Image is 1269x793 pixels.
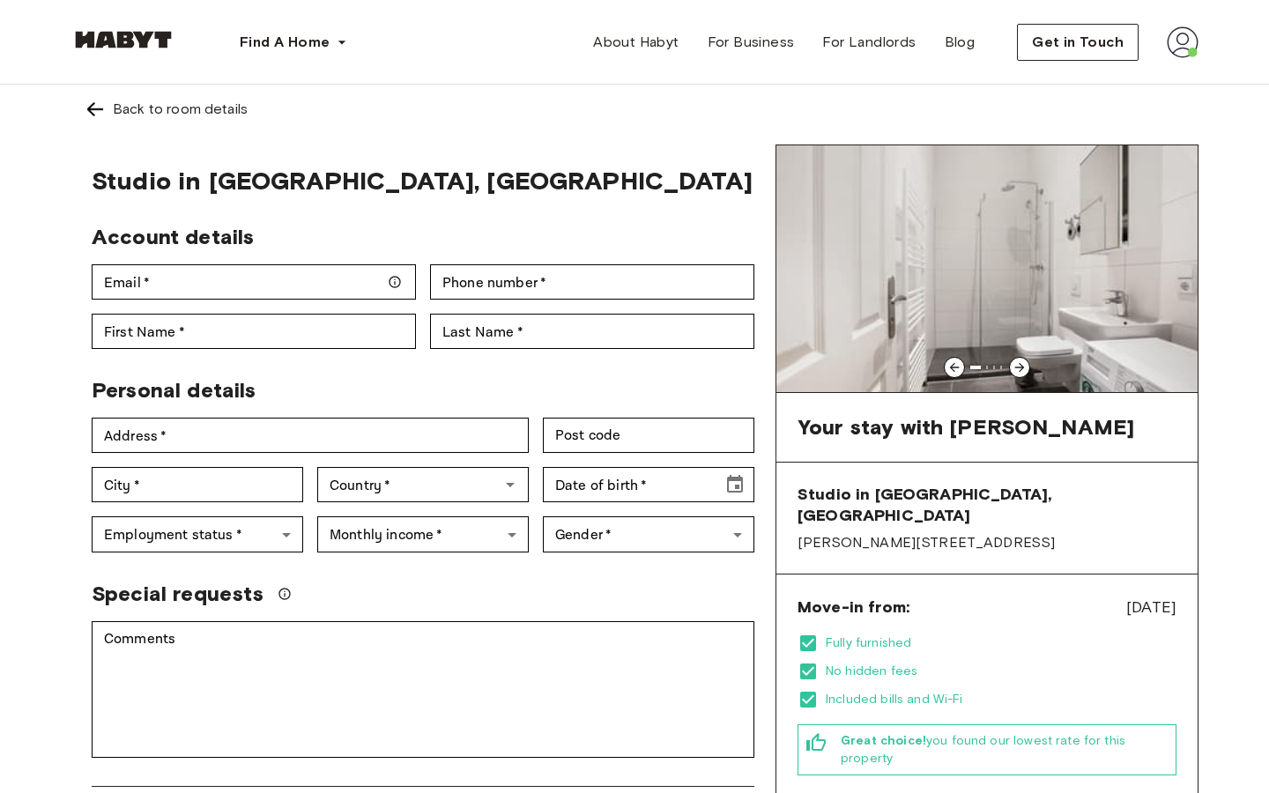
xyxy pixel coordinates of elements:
span: For Landlords [822,32,916,53]
span: No hidden fees [826,663,1176,680]
img: avatar [1167,26,1198,58]
button: Find A Home [226,25,361,60]
span: Studio in [GEOGRAPHIC_DATA], [GEOGRAPHIC_DATA] [92,166,754,196]
span: Fully furnished [826,634,1176,652]
b: Great choice! [841,733,926,748]
a: About Habyt [579,25,693,60]
span: Find A Home [240,32,330,53]
span: For Business [708,32,795,53]
svg: We'll do our best to accommodate your request, but please note we can't guarantee it will be poss... [278,587,292,601]
span: Special requests [92,581,263,607]
span: Studio in [GEOGRAPHIC_DATA], [GEOGRAPHIC_DATA] [798,484,1176,526]
div: Back to room details [113,99,248,120]
div: Email [92,264,416,300]
span: About Habyt [593,32,679,53]
a: Blog [931,25,990,60]
img: Habyt [70,31,176,48]
svg: Make sure your email is correct — we'll send your booking details there. [388,275,402,289]
span: [DATE] [1126,596,1176,619]
span: Get in Touch [1032,32,1124,53]
button: Choose date [717,467,753,502]
div: Comments [92,621,754,758]
span: Account details [92,224,254,249]
div: Address [92,418,529,453]
div: Post code [543,418,754,453]
div: City [92,467,303,502]
div: Last Name [430,314,754,349]
div: First Name [92,314,416,349]
span: Personal details [92,377,256,403]
a: For Business [694,25,809,60]
span: Included bills and Wi-Fi [826,691,1176,708]
button: Get in Touch [1017,24,1139,61]
span: [PERSON_NAME][STREET_ADDRESS] [798,533,1176,552]
span: Blog [945,32,976,53]
span: Your stay with [PERSON_NAME] [798,414,1134,441]
div: Phone number [430,264,754,300]
img: Image of the room [776,145,1198,392]
a: For Landlords [808,25,930,60]
img: Left pointing arrow [85,99,106,120]
span: Move-in from: [798,597,909,618]
span: you found our lowest rate for this property [841,732,1169,767]
a: Left pointing arrowBack to room details [70,85,1198,134]
button: Open [498,472,523,497]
